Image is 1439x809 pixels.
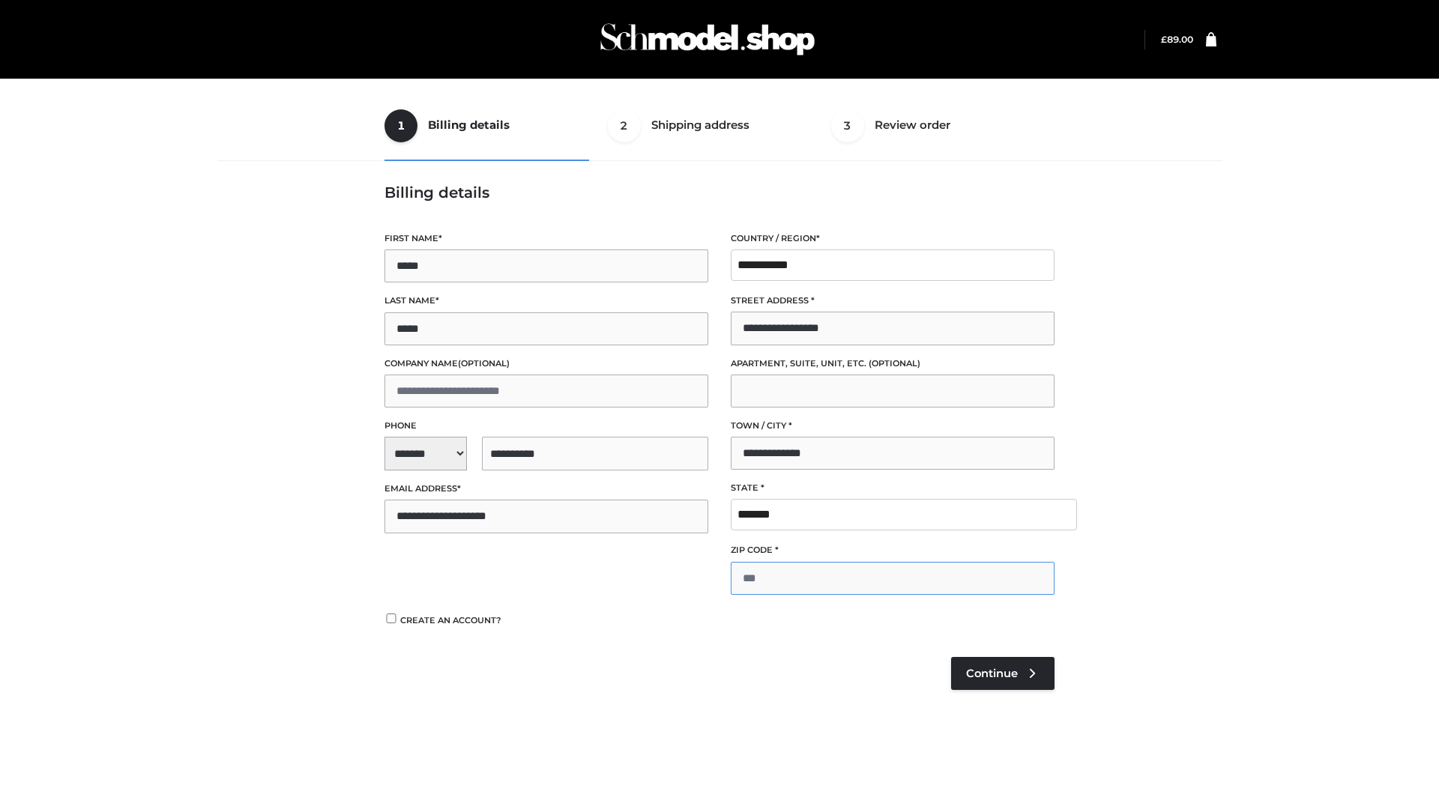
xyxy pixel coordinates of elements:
span: (optional) [458,358,510,369]
span: Continue [966,667,1018,680]
span: (optional) [869,358,920,369]
label: Phone [384,419,708,433]
img: Schmodel Admin 964 [595,10,820,69]
bdi: 89.00 [1161,34,1193,45]
label: Email address [384,482,708,496]
label: Street address [731,294,1055,308]
label: Town / City [731,419,1055,433]
input: Create an account? [384,613,398,623]
label: Company name [384,357,708,371]
label: ZIP Code [731,543,1055,557]
a: £89.00 [1161,34,1193,45]
a: Continue [951,657,1055,690]
label: Last name [384,294,708,308]
h3: Billing details [384,184,1055,202]
label: Apartment, suite, unit, etc. [731,357,1055,371]
label: First name [384,231,708,246]
label: State [731,481,1055,495]
span: £ [1161,34,1167,45]
label: Country / Region [731,231,1055,246]
span: Create an account? [400,615,501,625]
